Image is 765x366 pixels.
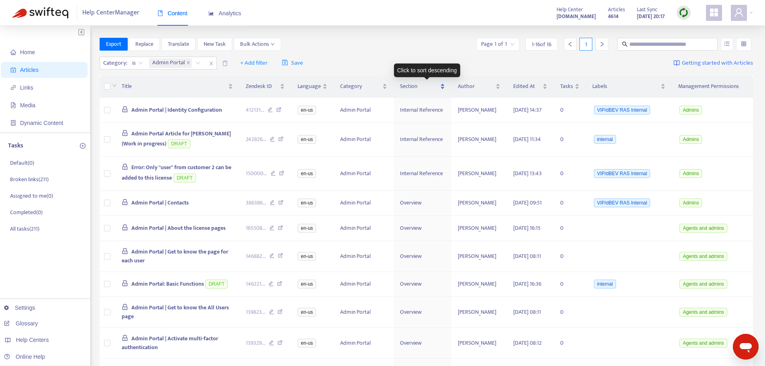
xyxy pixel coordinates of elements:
[513,307,541,317] span: [DATE] 08:11
[709,8,719,17] span: appstore
[131,279,204,288] span: Admin Portal: Basic Functions
[334,76,394,98] th: Category
[20,67,39,73] span: Articles
[334,98,394,123] td: Admin Portal
[131,198,189,207] span: Admin Portal | Contacts
[513,251,541,261] span: [DATE] 08:11
[507,76,554,98] th: Edited At
[10,49,16,55] span: home
[122,163,231,182] span: Error: Only "user" from customer 2 can be added to this license
[246,198,266,207] span: 386386 ...
[451,98,507,123] td: [PERSON_NAME]
[298,106,316,115] span: en-us
[451,328,507,359] td: [PERSON_NAME]
[394,216,451,241] td: Overview
[239,76,292,98] th: Zendesk ID
[122,224,128,231] span: lock
[734,8,744,17] span: user
[451,272,507,297] td: [PERSON_NAME]
[240,40,275,49] span: Bulk Actions
[334,297,394,328] td: Admin Portal
[567,41,573,47] span: left
[10,159,34,167] p: Default ( 0 )
[594,135,616,144] span: internal
[394,123,451,157] td: Internal Reference
[122,280,128,286] span: lock
[400,82,438,91] span: Section
[513,279,541,288] span: [DATE] 16:36
[334,123,394,157] td: Admin Portal
[82,5,139,20] span: Help Center Manager
[208,10,241,16] span: Analytics
[131,105,222,115] span: Admin Portal | Identity Configuration
[334,241,394,272] td: Admin Portal
[594,198,651,207] span: VIP/dBEV RAS Internal
[554,216,586,241] td: 0
[152,58,185,68] span: Admin Portal
[554,297,586,328] td: 0
[451,76,507,98] th: Author
[135,40,153,49] span: Replace
[246,224,266,233] span: 165508 ...
[679,106,702,115] span: Admins
[554,191,586,216] td: 0
[672,76,753,98] th: Management Permissions
[554,157,586,191] td: 0
[394,297,451,328] td: Overview
[115,76,239,98] th: Title
[4,354,45,360] a: Online Help
[451,216,507,241] td: [PERSON_NAME]
[246,82,279,91] span: Zendesk ID
[282,58,303,68] span: Save
[724,41,730,47] span: unordered-list
[451,297,507,328] td: [PERSON_NAME]
[122,82,226,91] span: Title
[246,106,264,115] span: 412131 ...
[157,10,163,16] span: book
[451,241,507,272] td: [PERSON_NAME]
[733,334,759,360] iframe: Button to launch messaging window
[149,58,192,68] span: Admin Portal
[246,135,266,144] span: 242826 ...
[234,57,274,70] button: + Add filter
[10,208,43,217] p: Completed ( 0 )
[168,139,190,148] span: DRAFT
[334,157,394,191] td: Admin Portal
[246,339,265,348] span: 139329 ...
[10,67,16,73] span: account-book
[246,252,266,261] span: 146882 ...
[451,157,507,191] td: [PERSON_NAME]
[586,76,672,98] th: Labels
[122,164,128,170] span: lock
[298,82,321,91] span: Language
[554,76,586,98] th: Tasks
[10,85,16,90] span: link
[554,241,586,272] td: 0
[557,5,583,14] span: Help Center
[608,5,625,14] span: Articles
[80,143,86,149] span: plus-circle
[234,38,281,51] button: Bulk Actionsdown
[271,42,275,46] span: down
[206,59,216,68] span: close
[161,38,196,51] button: Translate
[557,12,596,21] strong: [DOMAIN_NAME]
[298,308,316,317] span: en-us
[513,105,542,115] span: [DATE] 14:37
[12,7,68,18] img: Swifteq
[122,199,128,205] span: lock
[131,223,226,233] span: Admin Portal | About the license pages
[594,169,651,178] span: VIP/dBEV RAS Internal
[20,102,35,108] span: Media
[554,123,586,157] td: 0
[129,38,160,51] button: Replace
[20,49,35,55] span: Home
[532,40,551,49] span: 1 - 16 of 16
[513,223,541,233] span: [DATE] 16:15
[592,82,659,91] span: Labels
[679,224,727,233] span: Agents and admins
[679,135,702,144] span: Admins
[679,169,702,178] span: Admins
[205,280,228,288] span: DRAFT
[334,191,394,216] td: Admin Portal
